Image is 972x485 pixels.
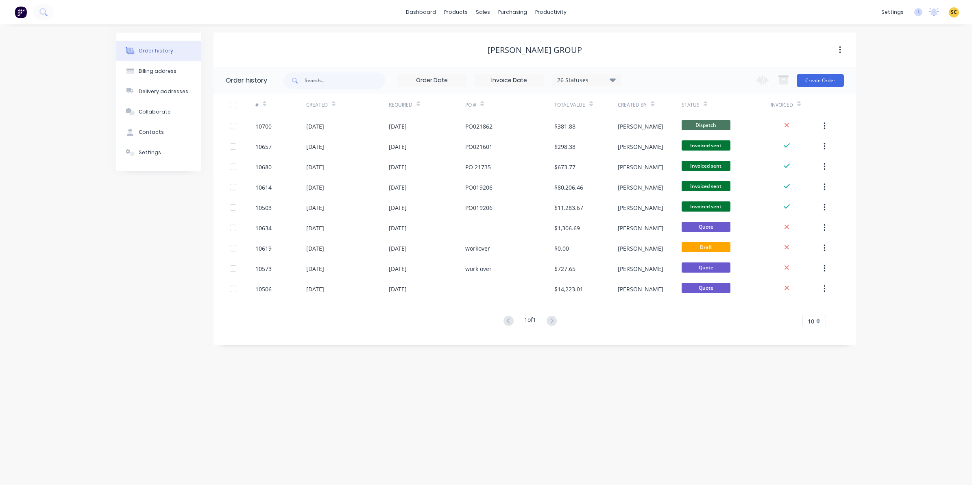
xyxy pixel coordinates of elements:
[808,317,814,326] span: 10
[472,6,494,18] div: sales
[682,94,771,116] div: Status
[682,222,730,232] span: Quote
[552,76,621,85] div: 26 Statuses
[771,94,822,116] div: Invoiced
[618,163,663,171] div: [PERSON_NAME]
[440,6,472,18] div: products
[554,285,583,293] div: $14,223.01
[116,122,201,142] button: Contacts
[306,122,324,131] div: [DATE]
[255,285,272,293] div: 10506
[618,122,663,131] div: [PERSON_NAME]
[951,9,957,16] span: SC
[255,224,272,232] div: 10634
[255,142,272,151] div: 10657
[465,244,490,253] div: workover
[618,183,663,192] div: [PERSON_NAME]
[389,163,407,171] div: [DATE]
[139,47,173,55] div: Order history
[116,41,201,61] button: Order history
[389,122,407,131] div: [DATE]
[682,101,700,109] div: Status
[389,183,407,192] div: [DATE]
[554,183,583,192] div: $80,206.46
[465,101,476,109] div: PO #
[255,94,306,116] div: #
[465,94,554,116] div: PO #
[554,244,569,253] div: $0.00
[554,203,583,212] div: $11,283.67
[389,224,407,232] div: [DATE]
[682,161,730,171] span: Invoiced sent
[682,181,730,191] span: Invoiced sent
[389,244,407,253] div: [DATE]
[465,142,493,151] div: PO021601
[877,6,908,18] div: settings
[116,102,201,122] button: Collaborate
[139,108,171,116] div: Collaborate
[618,203,663,212] div: [PERSON_NAME]
[389,101,412,109] div: Required
[255,264,272,273] div: 10573
[255,163,272,171] div: 10680
[398,74,466,87] input: Order Date
[554,142,575,151] div: $298.38
[554,101,585,109] div: Total Value
[771,101,793,109] div: Invoiced
[139,149,161,156] div: Settings
[465,122,493,131] div: PO021862
[255,244,272,253] div: 10619
[306,163,324,171] div: [DATE]
[116,81,201,102] button: Delivery addresses
[389,203,407,212] div: [DATE]
[306,142,324,151] div: [DATE]
[306,285,324,293] div: [DATE]
[554,264,575,273] div: $727.65
[682,120,730,130] span: Dispatch
[618,285,663,293] div: [PERSON_NAME]
[306,244,324,253] div: [DATE]
[465,264,492,273] div: work over
[682,283,730,293] span: Quote
[494,6,531,18] div: purchasing
[682,262,730,273] span: Quote
[306,101,328,109] div: Created
[389,94,465,116] div: Required
[682,140,730,151] span: Invoiced sent
[306,203,324,212] div: [DATE]
[389,285,407,293] div: [DATE]
[488,45,582,55] div: [PERSON_NAME] Group
[402,6,440,18] a: dashboard
[255,183,272,192] div: 10614
[306,264,324,273] div: [DATE]
[618,264,663,273] div: [PERSON_NAME]
[682,201,730,212] span: Invoiced sent
[255,122,272,131] div: 10700
[306,224,324,232] div: [DATE]
[116,142,201,163] button: Settings
[139,129,164,136] div: Contacts
[554,224,580,232] div: $1,306.69
[226,76,267,85] div: Order history
[524,315,536,327] div: 1 of 1
[797,74,844,87] button: Create Order
[255,203,272,212] div: 10503
[465,163,491,171] div: PO 21735
[475,74,543,87] input: Invoice Date
[306,94,389,116] div: Created
[554,163,575,171] div: $673.77
[15,6,27,18] img: Factory
[618,224,663,232] div: [PERSON_NAME]
[618,94,681,116] div: Created By
[554,122,575,131] div: $381.88
[139,68,177,75] div: Billing address
[554,94,618,116] div: Total Value
[306,183,324,192] div: [DATE]
[465,203,493,212] div: PO019206
[116,61,201,81] button: Billing address
[682,242,730,252] span: Draft
[305,72,385,89] input: Search...
[389,142,407,151] div: [DATE]
[139,88,188,95] div: Delivery addresses
[618,101,647,109] div: Created By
